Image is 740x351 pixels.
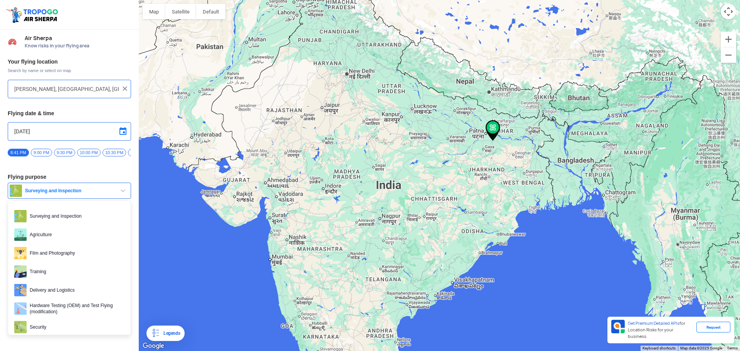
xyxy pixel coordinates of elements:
[10,185,22,197] img: survey.png
[128,149,151,156] span: 11:00 PM
[121,85,129,92] img: ic_close.png
[14,228,27,241] img: agri.png
[143,4,165,19] button: Show street map
[721,4,736,19] button: Map camera controls
[14,302,27,315] img: ic_hardwaretesting.png
[8,37,17,46] img: Risk Scores
[25,43,131,49] span: Know risks in your flying area
[6,6,61,24] img: ic_tgdronemaps.svg
[27,247,124,259] span: Film and Photography
[14,247,27,259] img: film.png
[628,321,679,326] span: Get Premium Detailed APIs
[151,329,160,338] img: Legends
[141,341,166,351] img: Google
[14,84,119,94] input: Search your flying location
[14,210,27,222] img: survey.png
[8,149,29,156] span: 8:41 PM
[77,149,101,156] span: 10:00 PM
[25,35,131,41] span: Air Sherpa
[680,346,722,350] span: Map data ©2025 Google
[642,346,676,351] button: Keyboard shortcuts
[8,200,131,335] ul: Surveying and Inspection
[31,149,52,156] span: 9:00 PM
[103,149,126,156] span: 10:30 PM
[27,228,124,241] span: Agriculture
[27,302,124,315] span: Hardware Testing (OEM) and Test Flying (modification)
[8,67,131,74] span: Search by name or select on map
[727,346,738,350] a: Terms
[22,188,118,194] span: Surveying and Inspection
[14,265,27,278] img: training.png
[625,320,696,340] div: for Location Risks for your business.
[54,149,75,156] span: 9:30 PM
[141,341,166,351] a: Open this area in Google Maps (opens a new window)
[160,329,180,338] div: Legends
[611,320,625,333] img: Premium APIs
[721,32,736,47] button: Zoom in
[8,59,131,64] h3: Your flying location
[27,321,124,333] span: Security
[27,265,124,278] span: Training
[14,284,27,296] img: delivery.png
[721,47,736,63] button: Zoom out
[8,174,131,180] h3: Flying purpose
[8,183,131,199] button: Surveying and Inspection
[165,4,196,19] button: Show satellite imagery
[8,111,131,116] h3: Flying date & time
[696,322,730,333] div: Request
[14,321,27,333] img: security.png
[14,127,124,136] input: Select Date
[27,210,124,222] span: Surveying and Inspection
[27,284,124,296] span: Delivery and Logistics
